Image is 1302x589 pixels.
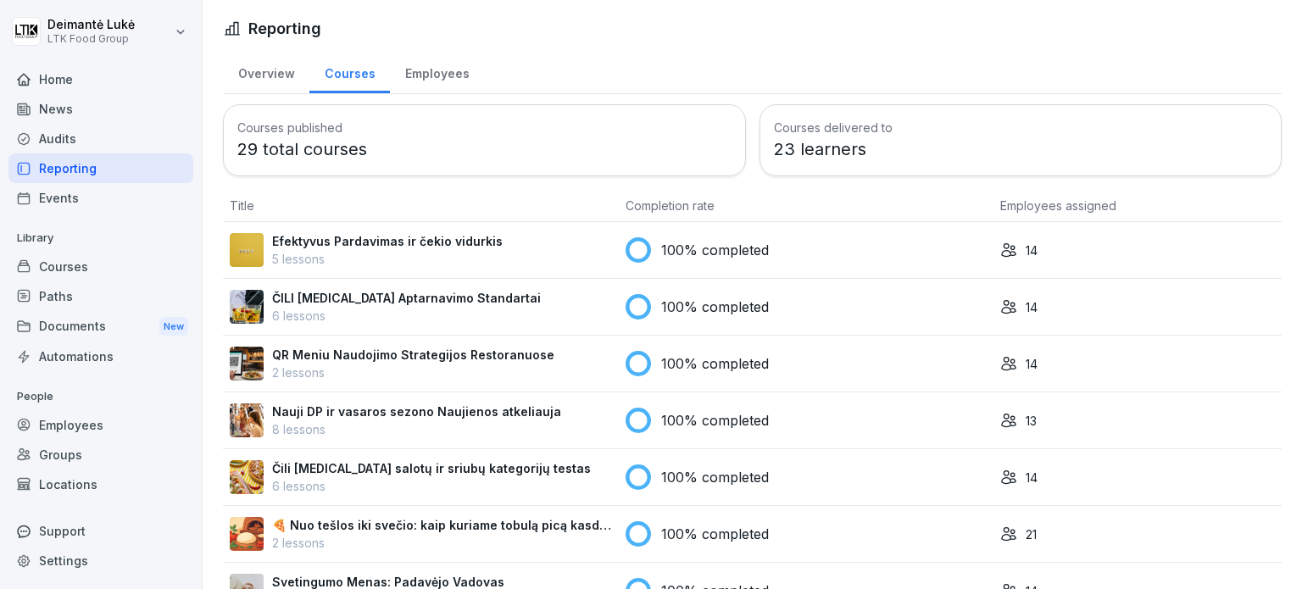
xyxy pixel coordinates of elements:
[8,94,193,124] a: News
[8,153,193,183] a: Reporting
[8,281,193,311] a: Paths
[1026,355,1038,373] p: 14
[8,124,193,153] a: Audits
[8,410,193,440] a: Employees
[8,342,193,371] a: Automations
[47,18,135,32] p: Deimantė Lukė
[661,240,769,260] p: 100% completed
[272,232,503,250] p: Efektyvus Pardavimas ir čekio vidurkis
[237,119,732,136] h3: Courses published
[272,403,561,420] p: Nauji DP ir vasaros sezono Naujienos atkeliauja
[230,233,264,267] img: i32ivo17vr8ipzoc40eewowb.png
[661,410,769,431] p: 100% completed
[248,17,321,40] h1: Reporting
[223,50,309,93] a: Overview
[1026,412,1037,430] p: 13
[1000,198,1116,213] span: Employees assigned
[272,346,554,364] p: QR Meniu Naudojimo Strategijos Restoranuose
[1026,525,1037,543] p: 21
[774,136,1268,162] p: 23 learners
[272,307,541,325] p: 6 lessons
[8,225,193,252] p: Library
[8,470,193,499] a: Locations
[272,477,591,495] p: 6 lessons
[8,183,193,213] a: Events
[8,311,193,342] a: DocumentsNew
[8,516,193,546] div: Support
[272,420,561,438] p: 8 lessons
[230,403,264,437] img: u49ee7h6de0efkuueawfgupt.png
[1026,298,1038,316] p: 14
[230,198,254,213] span: Title
[774,119,1268,136] h3: Courses delivered to
[47,33,135,45] p: LTK Food Group
[661,524,769,544] p: 100% completed
[159,317,188,336] div: New
[8,252,193,281] a: Courses
[1026,469,1038,486] p: 14
[661,353,769,374] p: 100% completed
[230,290,264,324] img: dej6gjdqwpq2b0keal1yif6b.png
[272,364,554,381] p: 2 lessons
[8,311,193,342] div: Documents
[8,383,193,410] p: People
[309,50,390,93] a: Courses
[230,517,264,551] img: fm2xlnd4abxcjct7hdb1279s.png
[8,64,193,94] a: Home
[661,297,769,317] p: 100% completed
[619,190,993,222] th: Completion rate
[272,289,541,307] p: ČILI [MEDICAL_DATA] Aptarnavimo Standartai
[272,250,503,268] p: 5 lessons
[237,136,732,162] p: 29 total courses
[272,459,591,477] p: Čili [MEDICAL_DATA] salotų ir sriubų kategorijų testas
[661,467,769,487] p: 100% completed
[8,546,193,575] a: Settings
[1026,242,1038,259] p: 14
[272,516,612,534] p: 🍕 Nuo tešlos iki svečio: kaip kuriame tobulą picą kasdien
[390,50,484,93] a: Employees
[230,460,264,494] img: r6wzbpj60dgtzxj6tcfj9nqf.png
[230,347,264,381] img: zldzehtp7ktap1mwmoqmhhoz.png
[8,440,193,470] a: Groups
[272,534,612,552] p: 2 lessons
